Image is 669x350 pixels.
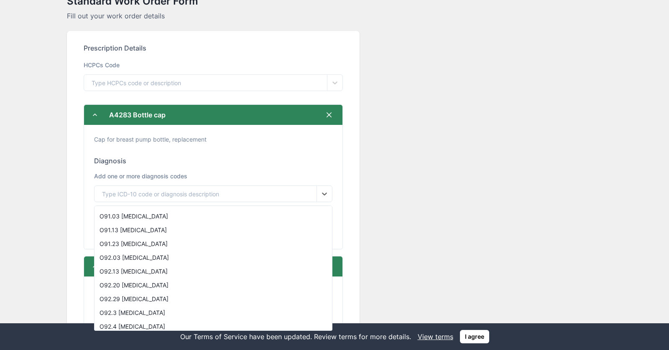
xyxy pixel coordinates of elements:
[322,108,336,122] button: Close
[94,223,332,237] div: O91.13 [MEDICAL_DATA]
[94,251,332,264] div: O92.03 [MEDICAL_DATA]
[109,110,322,120] p: A4283 Bottle cap
[180,332,411,342] p: Our Terms of Service have been updated. Review terms for more details.
[94,264,332,278] div: O92.13 [MEDICAL_DATA]
[84,44,343,52] h2: Prescription Details
[94,172,187,180] label: Add one or more diagnosis codes
[94,157,332,165] h2: Diagnosis
[102,190,219,198] div: Type ICD-10 code or diagnosis description
[418,332,453,342] a: View terms
[94,278,332,292] div: O92.20 [MEDICAL_DATA]
[94,292,332,306] div: O92.29 [MEDICAL_DATA]
[460,330,489,343] button: I agree
[94,306,332,320] div: O92.3 [MEDICAL_DATA]
[92,78,181,87] div: Type HCPCs code or description
[84,61,341,69] label: HCPCs Code
[94,237,332,251] div: O91.23 [MEDICAL_DATA]
[94,135,332,144] p: Cap for breast pump bottle, replacement
[94,209,332,223] div: O91.03 [MEDICAL_DATA]
[94,320,332,333] div: O92.4 [MEDICAL_DATA]
[67,11,602,21] p: Fill out your work order details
